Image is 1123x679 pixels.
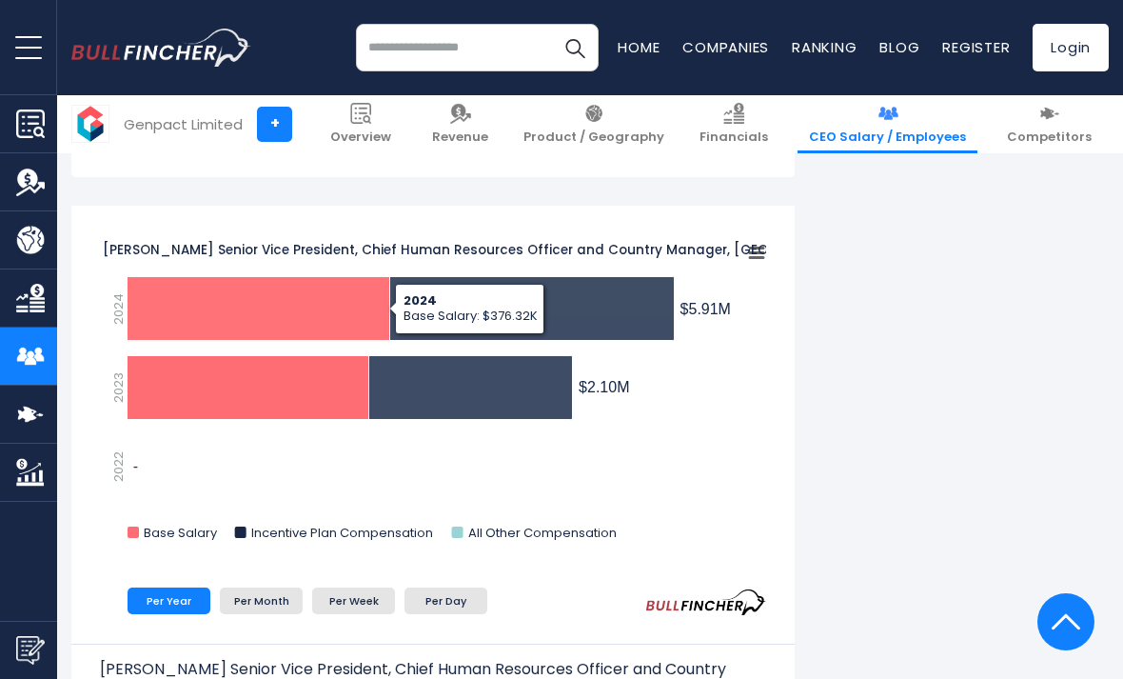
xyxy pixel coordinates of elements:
[100,228,766,561] svg: Piyush Mehta Senior Vice President, Chief Human Resources Officer and Country Manager, India
[133,458,138,474] text: -
[879,37,919,57] a: Blog
[680,301,731,317] tspan: $5.91M
[404,588,487,614] li: Per Day
[71,29,251,67] a: Go to homepage
[330,130,391,146] span: Overview
[618,37,660,57] a: Home
[1007,130,1092,146] span: Competitors
[319,95,403,153] a: Overview
[512,95,676,153] a: Product / Geography
[995,95,1103,153] a: Competitors
[792,37,857,57] a: Ranking
[942,37,1010,57] a: Register
[124,113,243,135] div: Genpact Limited
[72,106,108,142] img: G logo
[251,524,433,542] text: Incentive Plan Compensation
[468,524,617,542] text: All Other Compensation
[257,107,292,142] a: +
[551,24,599,71] button: Search
[798,95,977,153] a: CEO Salary / Employees
[109,293,128,325] text: 2024
[688,95,779,153] a: Financials
[109,372,128,403] text: 2023
[699,130,768,146] span: Financials
[809,130,966,146] span: CEO Salary / Employees
[103,240,880,259] tspan: [PERSON_NAME] Senior Vice President, Chief Human Resources Officer and Country Manager, [GEOGRAPH...
[144,524,218,542] text: Base Salary
[682,37,769,57] a: Companies
[71,29,251,67] img: bullfincher logo
[579,379,629,395] tspan: $2.10M
[220,588,303,614] li: Per Month
[312,588,395,614] li: Per Week
[421,95,500,153] a: Revenue
[1033,24,1109,71] a: Login
[523,130,664,146] span: Product / Geography
[109,451,128,482] text: 2022
[432,130,488,146] span: Revenue
[128,588,210,614] li: Per Year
